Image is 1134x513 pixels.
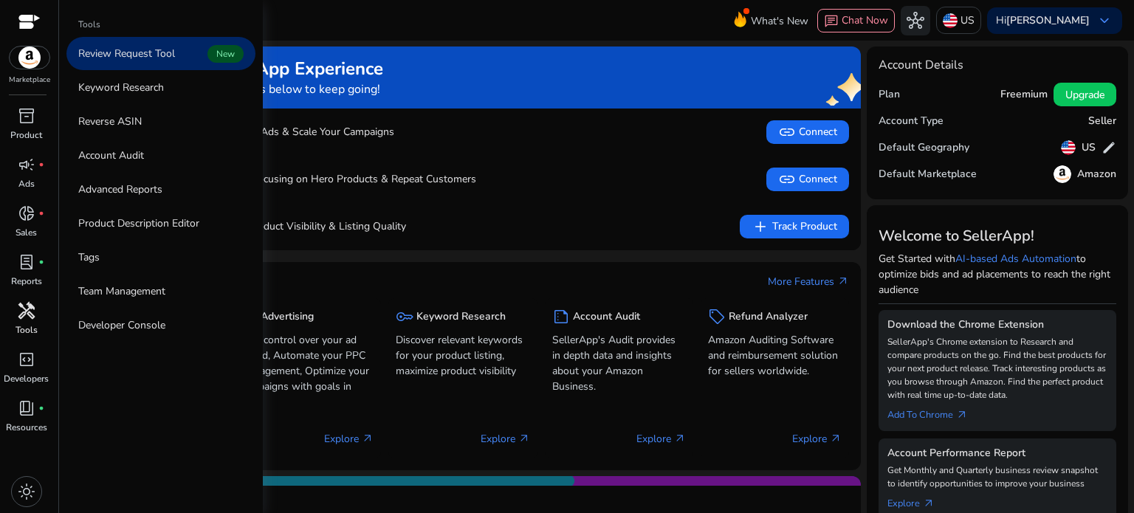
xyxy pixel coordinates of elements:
[78,80,164,95] p: Keyword Research
[766,120,849,144] button: linkConnect
[18,302,35,320] span: handyman
[837,275,849,287] span: arrow_outward
[78,249,100,265] p: Tags
[879,89,900,101] h5: Plan
[1000,89,1048,101] h5: Freemium
[324,431,374,447] p: Explore
[9,75,50,86] p: Marketplace
[78,283,165,299] p: Team Management
[708,332,842,379] p: Amazon Auditing Software and reimbursement solution for sellers worldwide.
[362,433,374,444] span: arrow_outward
[766,168,849,191] button: linkConnect
[518,433,530,444] span: arrow_outward
[1096,12,1113,30] span: keyboard_arrow_down
[18,177,35,190] p: Ads
[817,9,895,32] button: chatChat Now
[1054,83,1116,106] button: Upgrade
[1082,142,1096,154] h5: US
[1077,168,1116,181] h5: Amazon
[879,115,944,128] h5: Account Type
[18,351,35,368] span: code_blocks
[879,142,969,154] h5: Default Geography
[943,13,958,28] img: us.svg
[103,171,476,187] p: Boost Sales by Focusing on Hero Products & Repeat Customers
[18,156,35,173] span: campaign
[901,6,930,35] button: hub
[1102,140,1116,155] span: edit
[887,402,980,422] a: Add To Chrome
[752,218,769,235] span: add
[396,308,413,326] span: key
[956,409,968,421] span: arrow_outward
[552,308,570,326] span: summarize
[78,148,144,163] p: Account Audit
[768,274,849,289] a: More Featuresarrow_outward
[78,114,142,129] p: Reverse ASIN
[11,275,42,288] p: Reports
[955,252,1076,266] a: AI-based Ads Automation
[1054,165,1071,183] img: amazon.svg
[1061,140,1076,155] img: us.svg
[1088,115,1116,128] h5: Seller
[923,497,935,509] span: arrow_outward
[78,317,165,333] p: Developer Console
[729,311,808,323] h5: Refund Analyzer
[38,210,44,216] span: fiber_manual_record
[824,14,839,29] span: chat
[481,431,530,447] p: Explore
[636,431,686,447] p: Explore
[879,251,1116,297] p: Get Started with to optimize bids and ad placements to reach the right audience
[573,311,640,323] h5: Account Audit
[78,216,199,231] p: Product Description Editor
[18,107,35,125] span: inventory_2
[961,7,975,33] p: US
[10,128,42,142] p: Product
[1065,87,1104,103] span: Upgrade
[752,218,837,235] span: Track Product
[4,372,49,385] p: Developers
[842,13,888,27] span: Chat Now
[887,490,946,511] a: Explorearrow_outward
[778,171,837,188] span: Connect
[6,421,47,434] p: Resources
[78,46,175,61] p: Review Request Tool
[830,433,842,444] span: arrow_outward
[887,464,1107,490] p: Get Monthly and Quarterly business review snapshot to identify opportunities to improve your busi...
[78,18,100,31] p: Tools
[261,311,314,323] h5: Advertising
[207,45,244,63] span: New
[792,431,842,447] p: Explore
[552,332,686,394] p: SellerApp's Audit provides in depth data and insights about your Amazon Business.
[674,433,686,444] span: arrow_outward
[778,123,837,141] span: Connect
[887,335,1107,402] p: SellerApp's Chrome extension to Research and compare products on the go. Find the best products f...
[1006,13,1090,27] b: [PERSON_NAME]
[887,319,1107,331] h5: Download the Chrome Extension
[879,58,963,72] h4: Account Details
[38,259,44,265] span: fiber_manual_record
[18,253,35,271] span: lab_profile
[907,12,924,30] span: hub
[240,332,374,410] p: Take control over your ad spend, Automate your PPC Management, Optimize your campaigns with goals...
[18,204,35,222] span: donut_small
[996,16,1090,26] p: Hi
[879,227,1116,245] h3: Welcome to SellerApp!
[879,168,977,181] h5: Default Marketplace
[78,182,162,197] p: Advanced Reports
[778,123,796,141] span: link
[16,226,37,239] p: Sales
[38,162,44,168] span: fiber_manual_record
[18,399,35,417] span: book_4
[751,8,808,34] span: What's New
[708,308,726,326] span: sell
[396,332,529,379] p: Discover relevant keywords for your product listing, maximize product visibility
[16,323,38,337] p: Tools
[38,405,44,411] span: fiber_manual_record
[416,311,506,323] h5: Keyword Research
[740,215,849,238] button: addTrack Product
[778,171,796,188] span: link
[10,47,49,69] img: amazon.svg
[887,447,1107,460] h5: Account Performance Report
[18,483,35,500] span: light_mode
